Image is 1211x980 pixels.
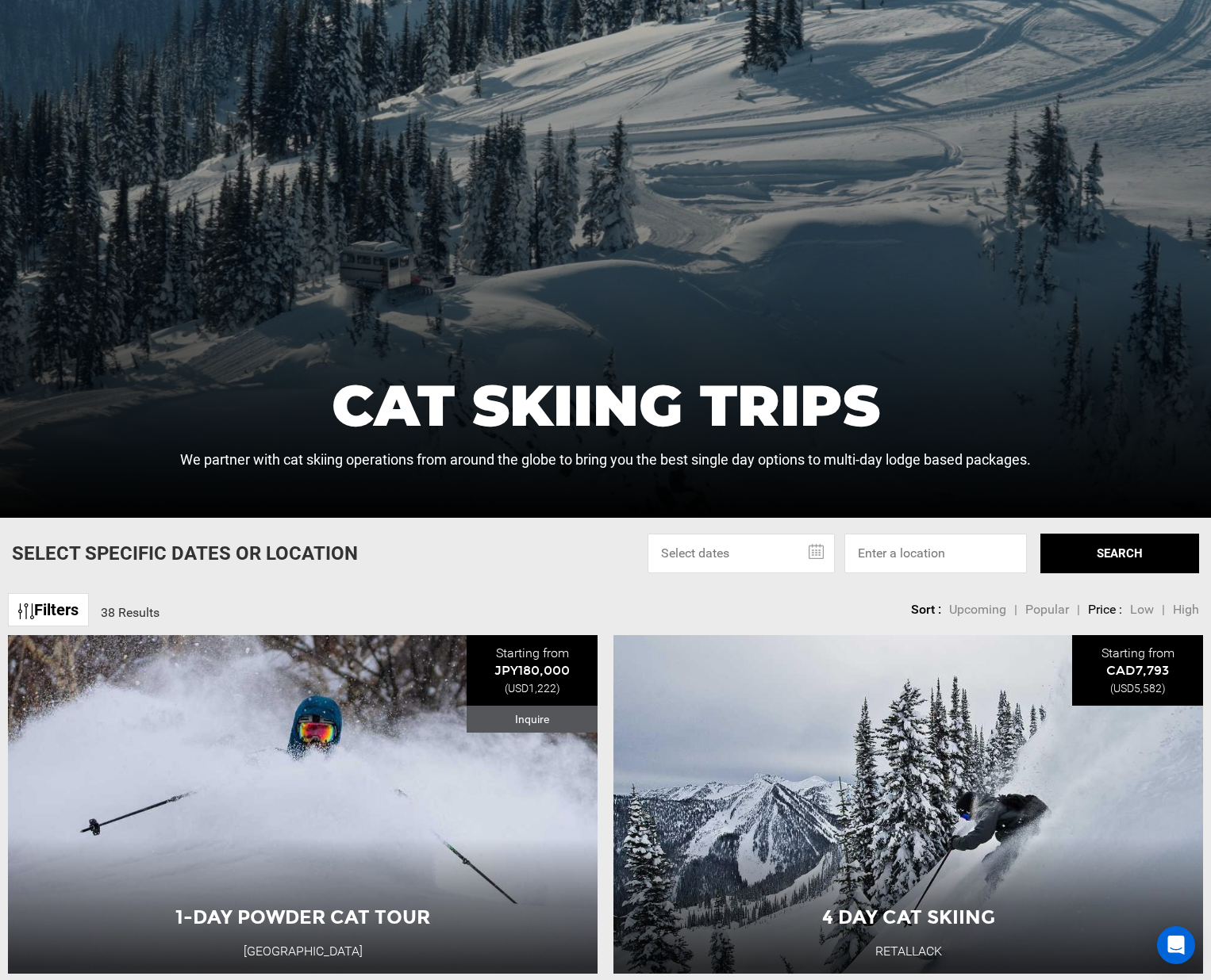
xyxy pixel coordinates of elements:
li: Sort : [911,601,941,619]
button: SEARCH [1040,534,1199,573]
li: | [1162,601,1165,619]
h1: Cat Skiing Trips [180,377,1031,434]
li: | [1077,601,1080,619]
span: Popular [1025,602,1069,617]
span: 38 Results [101,605,160,620]
p: Select Specific Dates Or Location [12,540,358,567]
li: | [1014,601,1017,619]
span: High [1173,602,1199,617]
a: Filters [8,593,89,627]
div: Open Intercom Messenger [1157,926,1195,964]
span: Low [1130,602,1154,617]
p: We partner with cat skiing operations from around the globe to bring you the best single day opti... [180,450,1031,470]
li: Price : [1088,601,1122,619]
span: Upcoming [949,602,1006,617]
input: Enter a location [844,534,1027,573]
img: btn-icon.svg [18,603,34,619]
input: Select dates [648,534,835,573]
